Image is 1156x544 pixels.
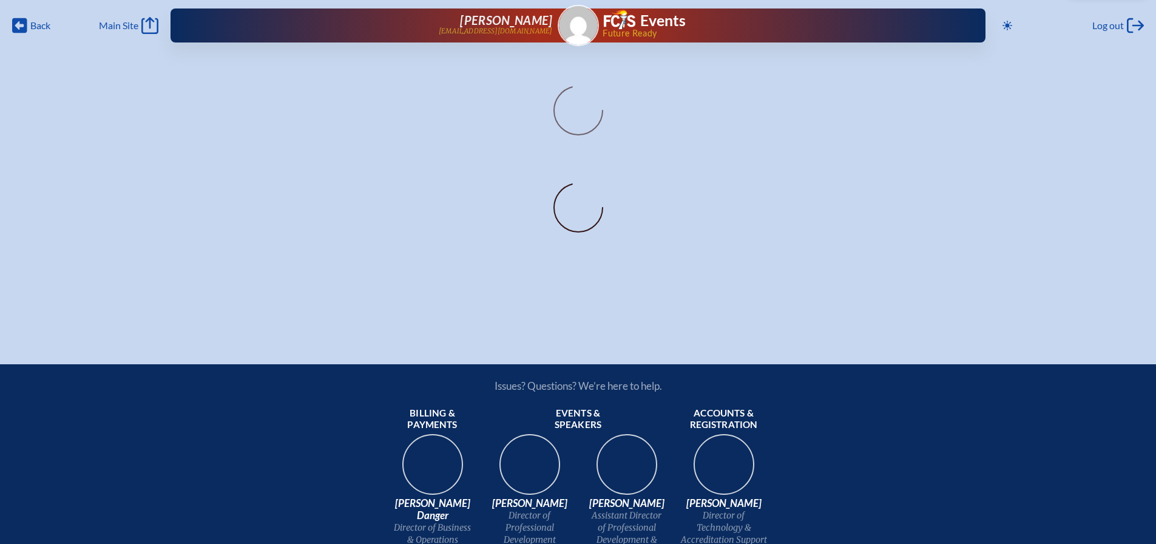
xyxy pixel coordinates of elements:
[604,10,947,38] div: FCIS Events — Future ready
[535,407,622,432] span: Events & speakers
[30,19,50,32] span: Back
[99,17,158,34] a: Main Site
[460,13,552,27] span: [PERSON_NAME]
[603,29,947,38] span: Future Ready
[486,497,573,509] span: [PERSON_NAME]
[99,19,138,32] span: Main Site
[588,430,666,508] img: 545ba9c4-c691-43d5-86fb-b0a622cbeb82
[365,379,792,392] p: Issues? Questions? We’re here to help.
[491,430,569,508] img: 94e3d245-ca72-49ea-9844-ae84f6d33c0f
[680,497,768,509] span: [PERSON_NAME]
[389,407,476,432] span: Billing & payments
[604,10,635,29] img: Florida Council of Independent Schools
[604,10,686,32] a: FCIS LogoEvents
[680,407,768,432] span: Accounts & registration
[559,6,598,45] img: Gravatar
[640,13,686,29] h1: Events
[583,497,671,509] span: [PERSON_NAME]
[439,27,553,35] p: [EMAIL_ADDRESS][DOMAIN_NAME]
[685,430,763,508] img: b1ee34a6-5a78-4519-85b2-7190c4823173
[1092,19,1124,32] span: Log out
[389,497,476,522] span: [PERSON_NAME] Danger
[209,13,553,38] a: [PERSON_NAME][EMAIL_ADDRESS][DOMAIN_NAME]
[394,430,472,508] img: 9c64f3fb-7776-47f4-83d7-46a341952595
[558,5,599,46] a: Gravatar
